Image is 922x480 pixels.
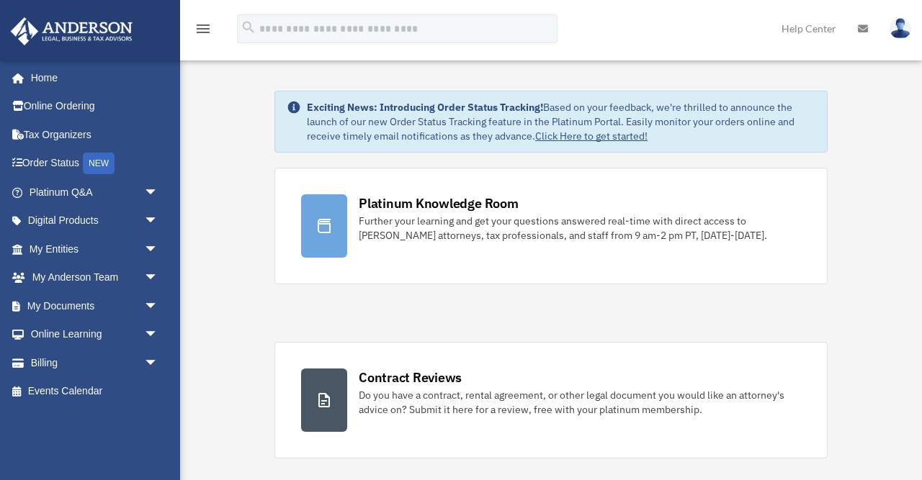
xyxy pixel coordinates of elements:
a: Click Here to get started! [535,130,648,142]
a: Online Learningarrow_drop_down [10,320,180,349]
span: arrow_drop_down [144,348,173,378]
a: Events Calendar [10,377,180,406]
a: Tax Organizers [10,120,180,149]
a: My Entitiesarrow_drop_down [10,235,180,263]
div: NEW [83,153,115,174]
span: arrow_drop_down [144,207,173,236]
span: arrow_drop_down [144,291,173,321]
a: Contract Reviews Do you have a contract, rental agreement, or other legal document you would like... [274,342,828,458]
i: menu [194,20,212,37]
a: Online Ordering [10,92,180,121]
span: arrow_drop_down [144,178,173,207]
a: My Anderson Teamarrow_drop_down [10,263,180,292]
div: Further your learning and get your questions answered real-time with direct access to [PERSON_NAM... [359,214,801,243]
a: Home [10,63,173,92]
i: search [241,19,256,35]
a: Platinum Q&Aarrow_drop_down [10,178,180,207]
div: Do you have a contract, rental agreement, or other legal document you would like an attorney's ad... [359,388,801,417]
a: Billingarrow_drop_down [10,348,180,377]
div: Based on your feedback, we're thrilled to announce the launch of our new Order Status Tracking fe... [307,100,815,143]
img: Anderson Advisors Platinum Portal [6,17,137,45]
a: Platinum Knowledge Room Further your learning and get your questions answered real-time with dire... [274,168,828,284]
a: Order StatusNEW [10,149,180,178]
strong: Exciting News: Introducing Order Status Tracking! [307,101,543,114]
div: Platinum Knowledge Room [359,194,519,212]
a: Digital Productsarrow_drop_down [10,207,180,235]
a: My Documentsarrow_drop_down [10,291,180,320]
div: Contract Reviews [359,368,462,386]
img: User Pic [890,18,911,39]
span: arrow_drop_down [144,235,173,264]
span: arrow_drop_down [144,320,173,350]
a: menu [194,25,212,37]
span: arrow_drop_down [144,263,173,293]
